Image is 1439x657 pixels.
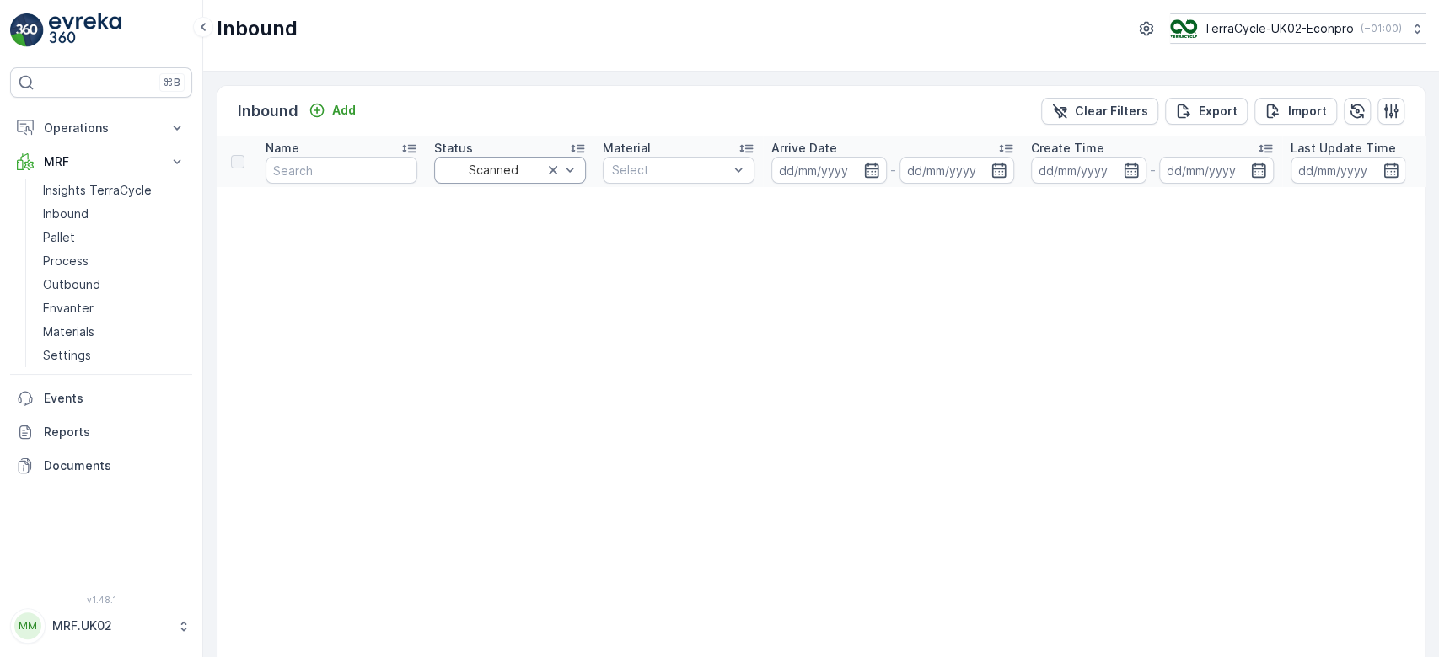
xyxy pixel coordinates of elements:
p: Reports [44,424,185,441]
p: Outbound [43,276,100,293]
p: Operations [44,120,158,136]
p: Last Update Time [1291,140,1396,157]
button: Import [1254,98,1337,125]
p: Add [332,102,356,119]
p: Process [43,253,89,270]
p: Materials [43,323,94,340]
p: ( +01:00 ) [1361,22,1402,35]
a: Inbound [36,202,192,226]
p: Import [1288,103,1327,120]
input: dd/mm/yyyy [1031,157,1146,184]
input: Search [266,157,417,184]
p: Settings [43,347,91,364]
button: Export [1165,98,1248,125]
input: dd/mm/yyyy [1291,157,1406,184]
p: - [890,160,896,180]
p: Export [1199,103,1238,120]
input: dd/mm/yyyy [1159,157,1275,184]
img: terracycle_logo_wKaHoWT.png [1170,19,1197,38]
p: TerraCycle-UK02-Econpro [1204,20,1354,37]
span: v 1.48.1 [10,595,192,605]
input: dd/mm/yyyy [899,157,1015,184]
img: logo_light-DOdMpM7g.png [49,13,121,47]
p: Envanter [43,300,94,317]
p: Material [603,140,651,157]
p: Inbound [217,15,298,42]
button: TerraCycle-UK02-Econpro(+01:00) [1170,13,1426,44]
a: Envanter [36,296,192,320]
p: Create Time [1031,140,1104,157]
button: Operations [10,111,192,145]
p: ⌘B [164,76,180,89]
a: Outbound [36,273,192,296]
a: Settings [36,344,192,367]
p: - [1150,160,1156,180]
button: Clear Filters [1041,98,1158,125]
button: Add [302,100,362,120]
p: Documents [44,457,185,474]
p: Arrive Date [771,140,837,157]
p: MRF.UK02 [52,617,169,634]
a: Insights TerraCycle [36,179,192,202]
p: Insights TerraCycle [43,182,152,199]
a: Reports [10,415,192,449]
a: Pallet [36,226,192,249]
p: Select [612,162,728,179]
p: Pallet [43,229,75,246]
p: Name [266,140,299,157]
p: Events [44,390,185,407]
p: Inbound [238,99,298,123]
div: MM [14,612,41,639]
p: Inbound [43,206,89,222]
a: Events [10,382,192,415]
button: MMMRF.UK02 [10,608,192,644]
p: Clear Filters [1075,103,1148,120]
a: Process [36,249,192,273]
p: Status [434,140,473,157]
input: dd/mm/yyyy [771,157,887,184]
p: MRF [44,153,158,170]
img: logo [10,13,44,47]
a: Documents [10,449,192,483]
a: Materials [36,320,192,344]
button: MRF [10,145,192,179]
